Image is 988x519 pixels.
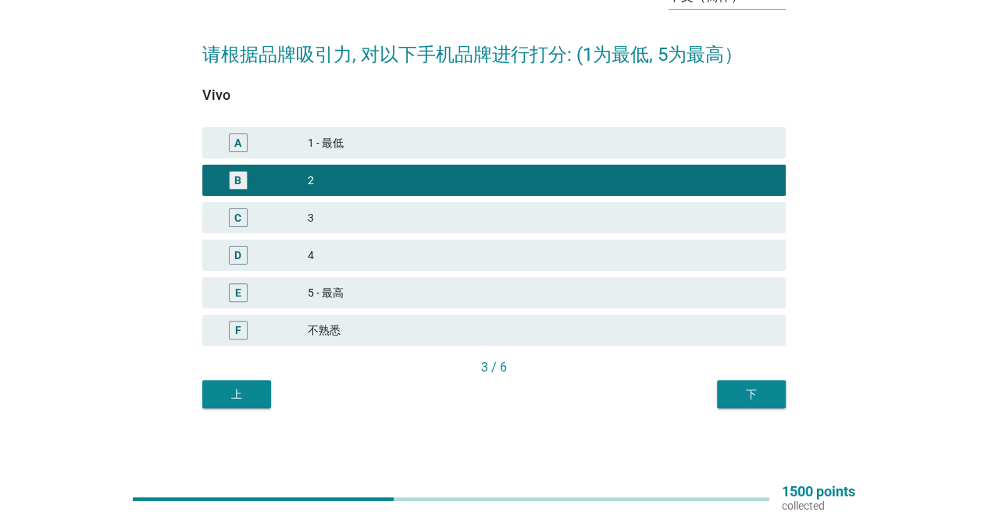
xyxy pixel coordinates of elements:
[729,386,773,403] div: 下
[235,285,241,301] div: E
[234,172,241,189] div: B
[215,386,259,403] div: 上
[202,25,786,69] h2: 请根据品牌吸引力, 对以下手机品牌进行打分: (1为最低, 5为最高）
[234,247,241,264] div: D
[308,283,773,302] div: 5 - 最高
[235,322,241,339] div: F
[308,321,773,339] div: 不熟悉
[234,135,241,151] div: A
[782,499,855,513] p: collected
[234,210,241,226] div: C
[308,246,773,265] div: 4
[308,171,773,190] div: 2
[202,84,786,105] div: Vivo
[308,208,773,227] div: 3
[717,380,786,408] button: 下
[782,485,855,499] p: 1500 points
[308,133,773,152] div: 1 - 最低
[202,380,271,408] button: 上
[202,358,786,377] div: 3 / 6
